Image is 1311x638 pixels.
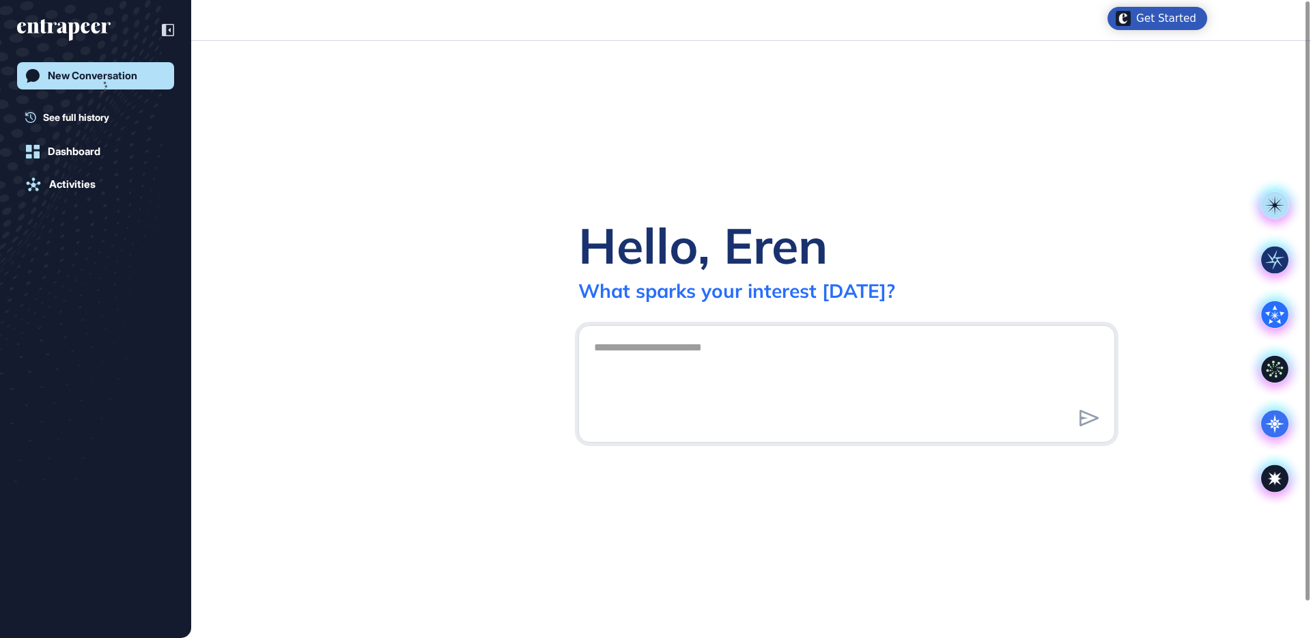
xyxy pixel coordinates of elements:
[17,171,174,198] a: Activities
[578,279,895,303] div: What sparks your interest [DATE]?
[1116,11,1131,26] img: launcher-image-alternative-text
[25,110,174,124] a: See full history
[578,214,828,276] div: Hello, Eren
[43,110,109,124] span: See full history
[17,138,174,165] a: Dashboard
[48,145,100,158] div: Dashboard
[49,178,96,191] div: Activities
[1108,7,1207,30] div: Open Get Started checklist
[1136,12,1196,25] div: Get Started
[48,70,137,82] div: New Conversation
[17,19,111,41] div: entrapeer-logo
[17,62,174,89] a: New Conversation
